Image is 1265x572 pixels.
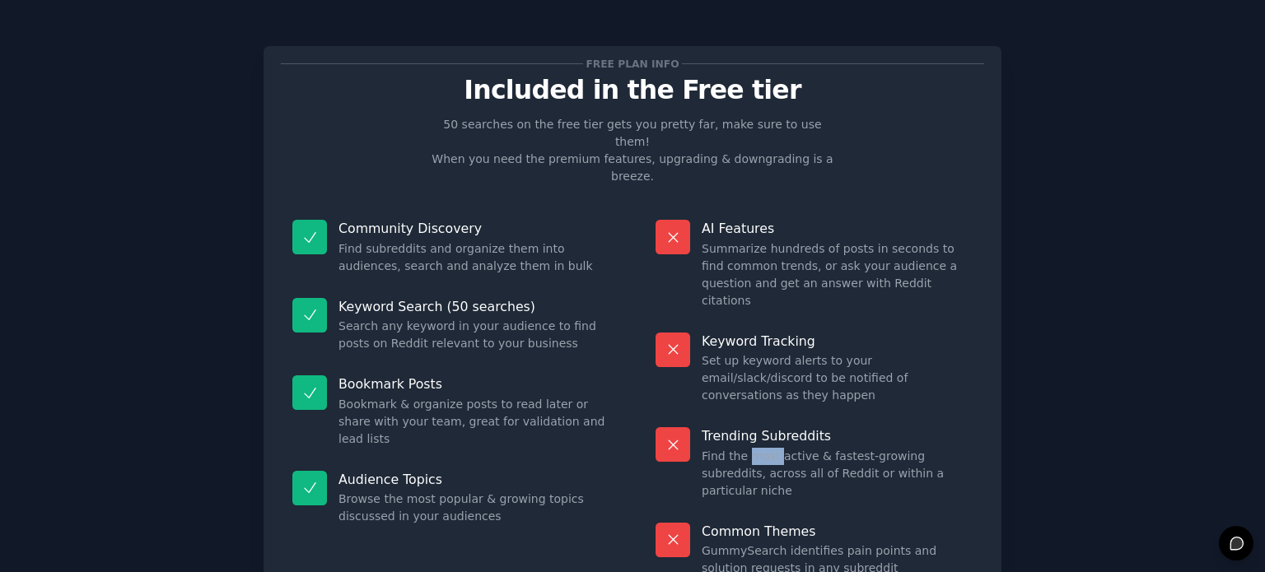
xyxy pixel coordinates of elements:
[338,318,609,352] dd: Search any keyword in your audience to find posts on Reddit relevant to your business
[702,352,973,404] dd: Set up keyword alerts to your email/slack/discord to be notified of conversations as they happen
[338,298,609,315] p: Keyword Search (50 searches)
[702,220,973,237] p: AI Features
[702,523,973,540] p: Common Themes
[338,396,609,448] dd: Bookmark & organize posts to read later or share with your team, great for validation and lead lists
[338,471,609,488] p: Audience Topics
[281,76,984,105] p: Included in the Free tier
[338,220,609,237] p: Community Discovery
[338,375,609,393] p: Bookmark Posts
[338,491,609,525] dd: Browse the most popular & growing topics discussed in your audiences
[425,116,840,185] p: 50 searches on the free tier gets you pretty far, make sure to use them! When you need the premiu...
[583,55,682,72] span: Free plan info
[338,240,609,275] dd: Find subreddits and organize them into audiences, search and analyze them in bulk
[702,427,973,444] p: Trending Subreddits
[702,448,973,500] dd: Find the most active & fastest-growing subreddits, across all of Reddit or within a particular niche
[702,240,973,309] dd: Summarize hundreds of posts in seconds to find common trends, or ask your audience a question and...
[702,333,973,350] p: Keyword Tracking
